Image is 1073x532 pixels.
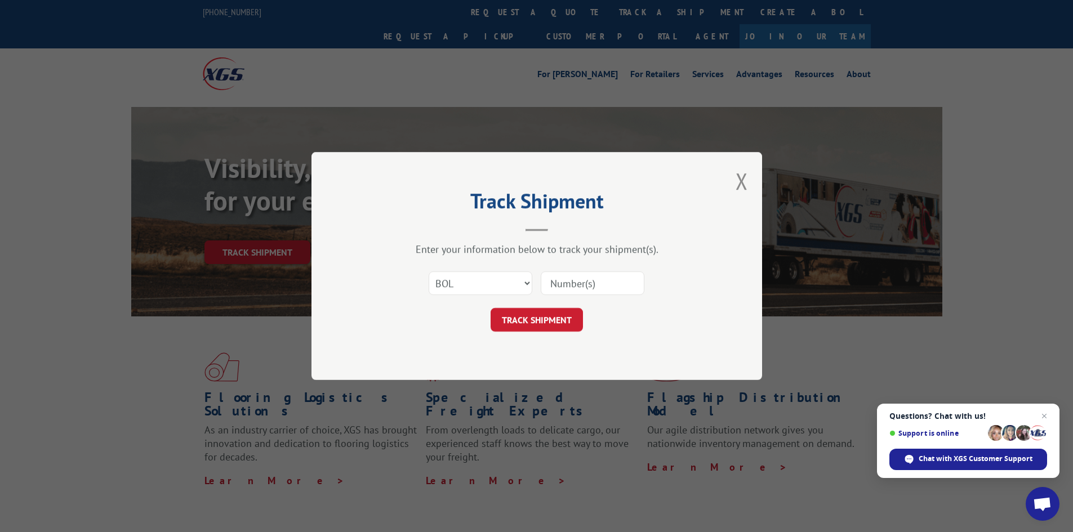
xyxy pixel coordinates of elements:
[919,454,1032,464] span: Chat with XGS Customer Support
[889,449,1047,470] div: Chat with XGS Customer Support
[541,271,644,295] input: Number(s)
[368,243,706,256] div: Enter your information below to track your shipment(s).
[889,412,1047,421] span: Questions? Chat with us!
[368,193,706,214] h2: Track Shipment
[491,308,583,332] button: TRACK SHIPMENT
[1026,487,1059,521] div: Open chat
[736,166,748,196] button: Close modal
[1038,409,1051,423] span: Close chat
[889,429,984,437] span: Support is online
